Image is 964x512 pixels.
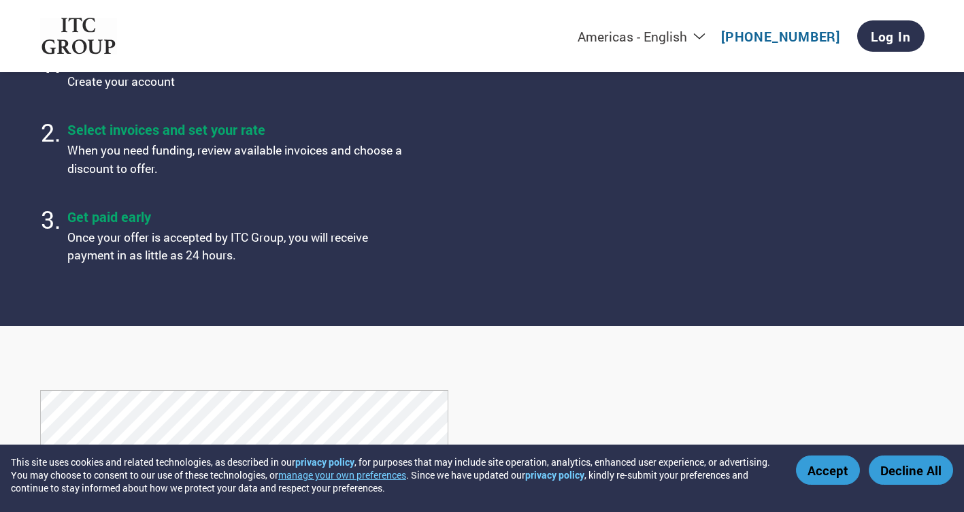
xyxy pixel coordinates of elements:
[857,20,925,52] a: Log In
[869,455,953,485] button: Decline All
[67,121,408,138] h4: Select invoices and set your rate
[67,229,408,265] p: Once your offer is accepted by ITC Group, you will receive payment in as little as 24 hours.
[295,455,354,468] a: privacy policy
[796,455,860,485] button: Accept
[67,142,408,178] p: When you need funding, review available invoices and choose a discount to offer.
[40,18,118,55] img: ITC Group
[525,468,584,481] a: privacy policy
[278,468,406,481] button: manage your own preferences
[11,455,776,494] div: This site uses cookies and related technologies, as described in our , for purposes that may incl...
[67,73,408,91] p: Create your account
[721,28,840,45] a: [PHONE_NUMBER]
[67,208,408,225] h4: Get paid early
